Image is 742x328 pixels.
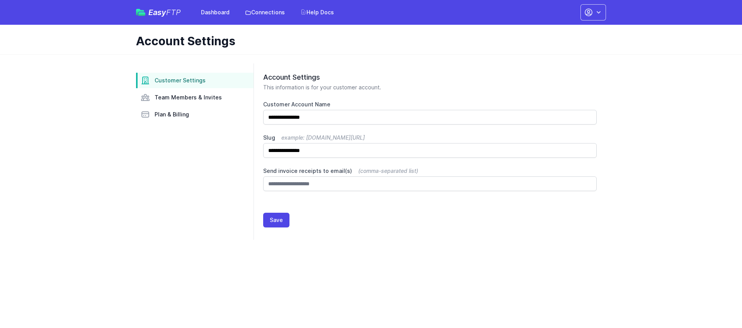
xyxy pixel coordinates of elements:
a: Customer Settings [136,73,254,88]
h1: Account Settings [136,34,600,48]
a: Plan & Billing [136,107,254,122]
span: example: [DOMAIN_NAME][URL] [281,134,365,141]
span: FTP [166,8,181,17]
label: Slug [263,134,597,142]
span: Team Members & Invites [155,94,222,101]
span: Customer Settings [155,77,206,84]
a: Team Members & Invites [136,90,254,105]
span: Easy [148,9,181,16]
img: easyftp_logo.png [136,9,145,16]
span: (comma-separated list) [358,167,418,174]
label: Customer Account Name [263,101,597,108]
p: This information is for your customer account. [263,84,597,91]
h2: Account Settings [263,73,597,82]
a: Dashboard [196,5,234,19]
button: Save [263,213,289,227]
a: Connections [240,5,289,19]
span: Plan & Billing [155,111,189,118]
a: EasyFTP [136,9,181,16]
label: Send invoice receipts to email(s) [263,167,597,175]
a: Help Docs [296,5,339,19]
